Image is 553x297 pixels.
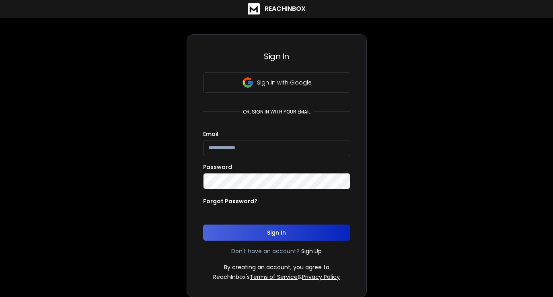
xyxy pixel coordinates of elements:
h3: Sign In [203,51,350,62]
label: Password [203,164,232,170]
h1: ReachInbox [265,4,306,14]
p: Don't have an account? [231,247,300,255]
a: Sign Up [301,247,322,255]
p: Sign in with Google [257,78,312,87]
p: or, sign in with your email [240,109,314,115]
a: Privacy Policy [302,273,340,281]
p: ReachInbox's & [213,273,340,281]
label: Email [203,131,218,137]
img: logo [248,3,260,14]
button: Sign in with Google [203,72,350,93]
p: Forgot Password? [203,197,257,205]
a: Terms of Service [250,273,298,281]
button: Sign In [203,225,350,241]
a: ReachInbox [248,3,306,14]
p: By creating an account, you agree to [224,263,329,271]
